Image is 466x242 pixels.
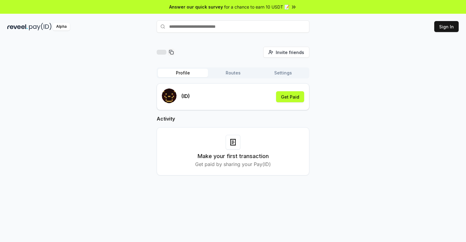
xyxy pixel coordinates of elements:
img: reveel_dark [7,23,28,31]
h3: Make your first transaction [198,152,269,161]
div: Alpha [53,23,70,31]
button: Settings [258,69,308,77]
img: pay_id [29,23,52,31]
button: Get Paid [276,91,304,102]
button: Routes [208,69,258,77]
button: Sign In [434,21,459,32]
p: (ID) [181,92,190,100]
span: for a chance to earn 10 USDT 📝 [224,4,289,10]
h2: Activity [157,115,309,122]
span: Invite friends [276,49,304,56]
button: Invite friends [263,47,309,58]
button: Profile [158,69,208,77]
p: Get paid by sharing your Pay(ID) [195,161,271,168]
span: Answer our quick survey [169,4,223,10]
